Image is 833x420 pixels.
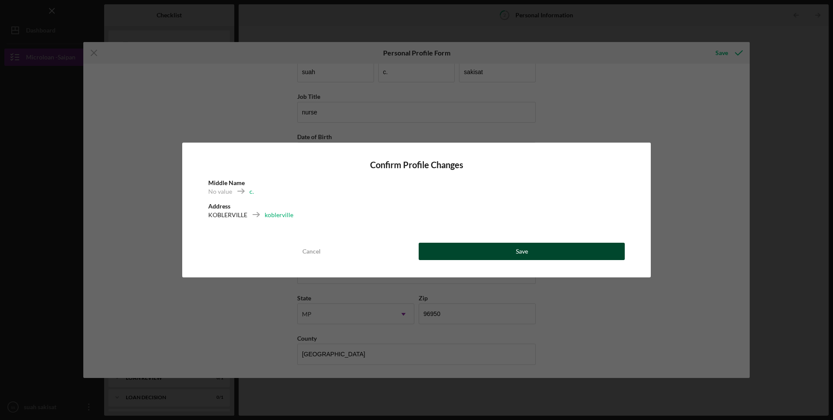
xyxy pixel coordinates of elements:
[302,243,321,260] div: Cancel
[208,179,245,186] b: Middle Name
[208,202,230,210] b: Address
[249,187,254,196] div: c.
[265,211,293,219] div: koblerville
[208,187,232,196] div: No value
[419,243,625,260] button: Save
[208,243,414,260] button: Cancel
[208,160,625,170] h4: Confirm Profile Changes
[516,243,528,260] div: Save
[208,211,247,219] div: KOBLERVILLE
